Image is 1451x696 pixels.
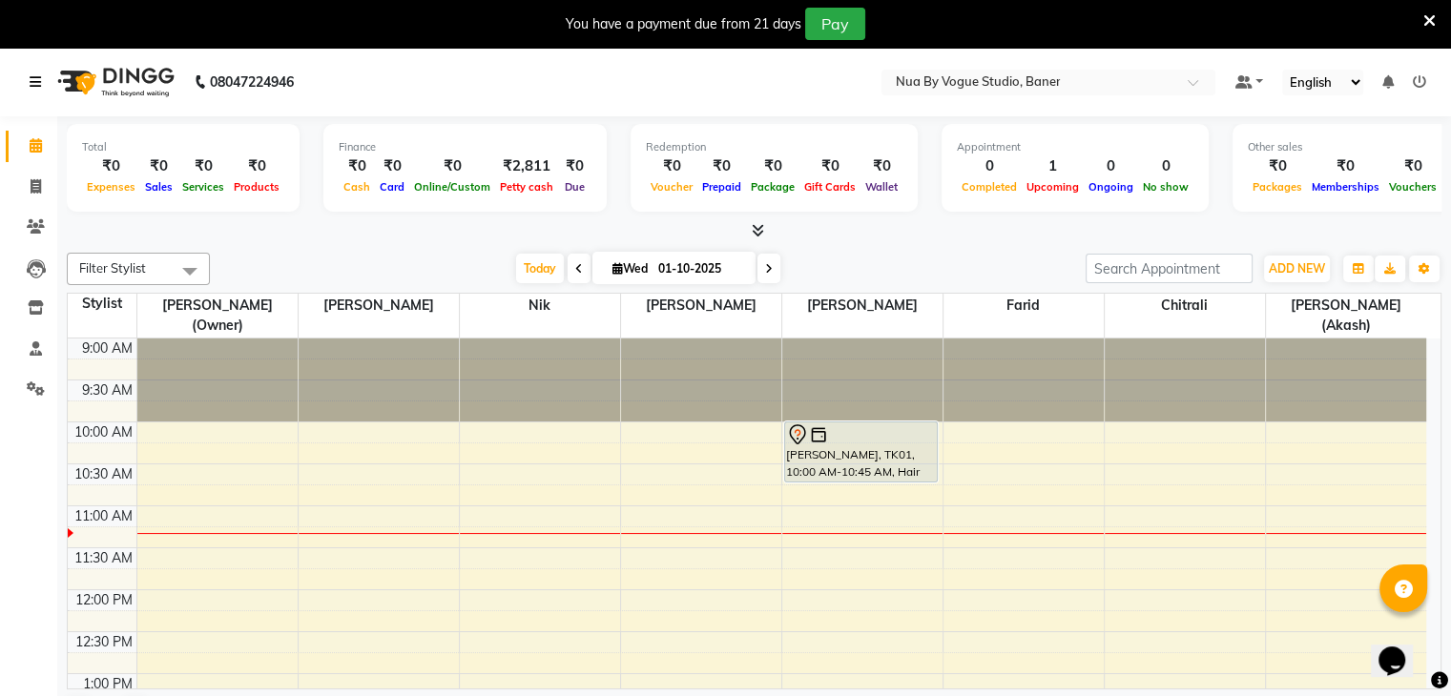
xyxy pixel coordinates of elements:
[137,294,298,338] span: [PERSON_NAME](Owner)
[957,180,1022,194] span: Completed
[1307,180,1384,194] span: Memberships
[608,261,653,276] span: Wed
[71,422,136,442] div: 10:00 AM
[375,180,409,194] span: Card
[299,294,459,317] span: [PERSON_NAME]
[558,155,591,177] div: ₹0
[646,155,697,177] div: ₹0
[1248,155,1307,177] div: ₹0
[697,155,746,177] div: ₹0
[1022,180,1084,194] span: Upcoming
[785,422,938,481] div: [PERSON_NAME], TK01, 10:00 AM-10:45 AM, Hair Cut - Women - Hair Wash and Blow Dry
[1248,180,1307,194] span: Packages
[1269,261,1325,276] span: ADD NEW
[799,180,860,194] span: Gift Cards
[957,155,1022,177] div: 0
[1084,180,1138,194] span: Ongoing
[460,294,620,317] span: nik
[78,380,136,400] div: 9:30 AM
[79,260,146,276] span: Filter Stylist
[79,674,136,694] div: 1:00 PM
[560,180,590,194] span: Due
[71,464,136,484] div: 10:30 AM
[746,155,799,177] div: ₹0
[72,632,136,652] div: 12:30 PM
[1022,155,1084,177] div: 1
[375,155,409,177] div: ₹0
[339,155,375,177] div: ₹0
[697,180,746,194] span: Prepaid
[49,55,179,109] img: logo
[566,14,801,34] div: You have a payment due from 21 days
[339,180,375,194] span: Cash
[177,155,229,177] div: ₹0
[1138,155,1193,177] div: 0
[957,139,1193,155] div: Appointment
[799,155,860,177] div: ₹0
[860,180,902,194] span: Wallet
[646,139,902,155] div: Redemption
[621,294,781,317] span: [PERSON_NAME]
[1138,180,1193,194] span: No show
[1105,294,1265,317] span: Chitrali
[943,294,1104,317] span: Farid
[782,294,943,317] span: [PERSON_NAME]
[78,338,136,358] div: 9:00 AM
[82,180,140,194] span: Expenses
[229,180,284,194] span: Products
[1371,620,1432,677] iframe: chat widget
[1086,254,1253,283] input: Search Appointment
[82,139,284,155] div: Total
[805,8,865,40] button: Pay
[68,294,136,314] div: Stylist
[1266,294,1427,338] span: [PERSON_NAME] (Akash)
[495,180,558,194] span: Petty cash
[1307,155,1384,177] div: ₹0
[177,180,229,194] span: Services
[71,548,136,568] div: 11:30 AM
[71,506,136,526] div: 11:00 AM
[1264,256,1330,282] button: ADD NEW
[1384,155,1441,177] div: ₹0
[82,155,140,177] div: ₹0
[653,255,748,283] input: 2025-10-01
[140,155,177,177] div: ₹0
[646,180,697,194] span: Voucher
[339,139,591,155] div: Finance
[229,155,284,177] div: ₹0
[1084,155,1138,177] div: 0
[409,155,495,177] div: ₹0
[495,155,558,177] div: ₹2,811
[210,55,294,109] b: 08047224946
[746,180,799,194] span: Package
[140,180,177,194] span: Sales
[516,254,564,283] span: Today
[860,155,902,177] div: ₹0
[409,180,495,194] span: Online/Custom
[1384,180,1441,194] span: Vouchers
[72,590,136,610] div: 12:00 PM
